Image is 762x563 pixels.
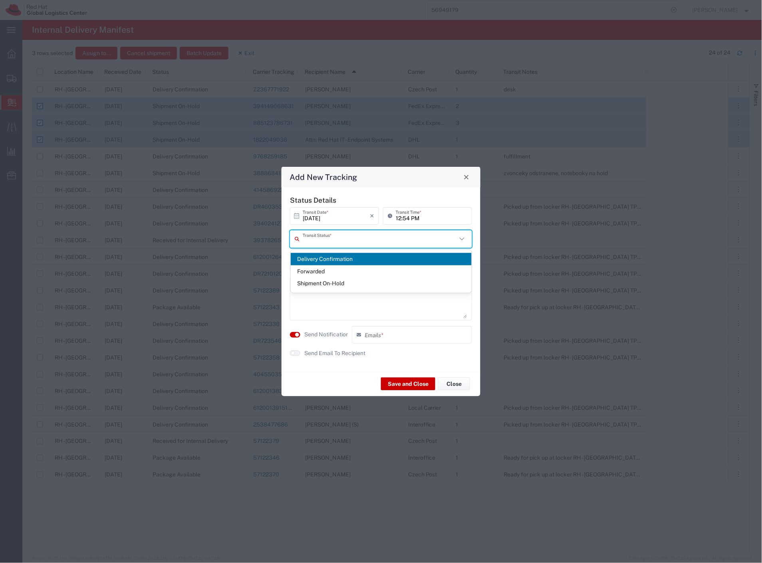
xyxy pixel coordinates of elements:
button: Close [461,172,472,183]
button: Close [438,377,470,390]
span: Forwarded [291,265,472,278]
h5: Status Details [290,196,472,204]
span: Shipment On-Hold [291,277,472,290]
label: Send Notification [304,330,349,339]
agx-label: Send Notification [304,330,348,339]
button: Save and Close [381,377,435,390]
h4: Add New Tracking [290,171,357,183]
span: Delivery Confirmation [291,253,472,265]
label: Send Email To Recipient [304,349,365,358]
i: × [370,209,374,222]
